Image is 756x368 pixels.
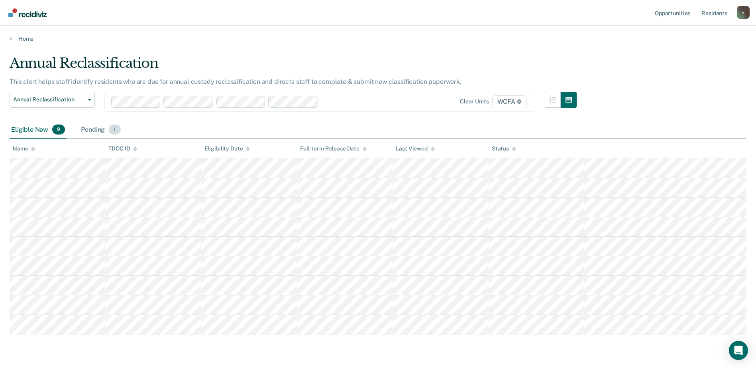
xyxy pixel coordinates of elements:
[204,145,250,152] div: Eligibility Date
[10,78,461,85] p: This alert helps staff identify residents who are due for annual custody reclassification and dir...
[737,6,750,19] div: v
[8,8,47,17] img: Recidiviz
[10,55,577,78] div: Annual Reclassification
[737,6,750,19] button: Profile dropdown button
[10,121,67,139] div: Eligible Now9
[396,145,434,152] div: Last Viewed
[13,145,35,152] div: Name
[10,35,746,42] a: Home
[109,125,120,135] span: 1
[108,145,137,152] div: TDOC ID
[492,145,516,152] div: Status
[10,92,95,108] button: Annual Reclassification
[13,96,85,103] span: Annual Reclassification
[492,95,527,108] span: WCFA
[729,341,748,360] div: Open Intercom Messenger
[52,125,65,135] span: 9
[460,98,489,105] div: Clear units
[79,121,122,139] div: Pending1
[300,145,367,152] div: Full-term Release Date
